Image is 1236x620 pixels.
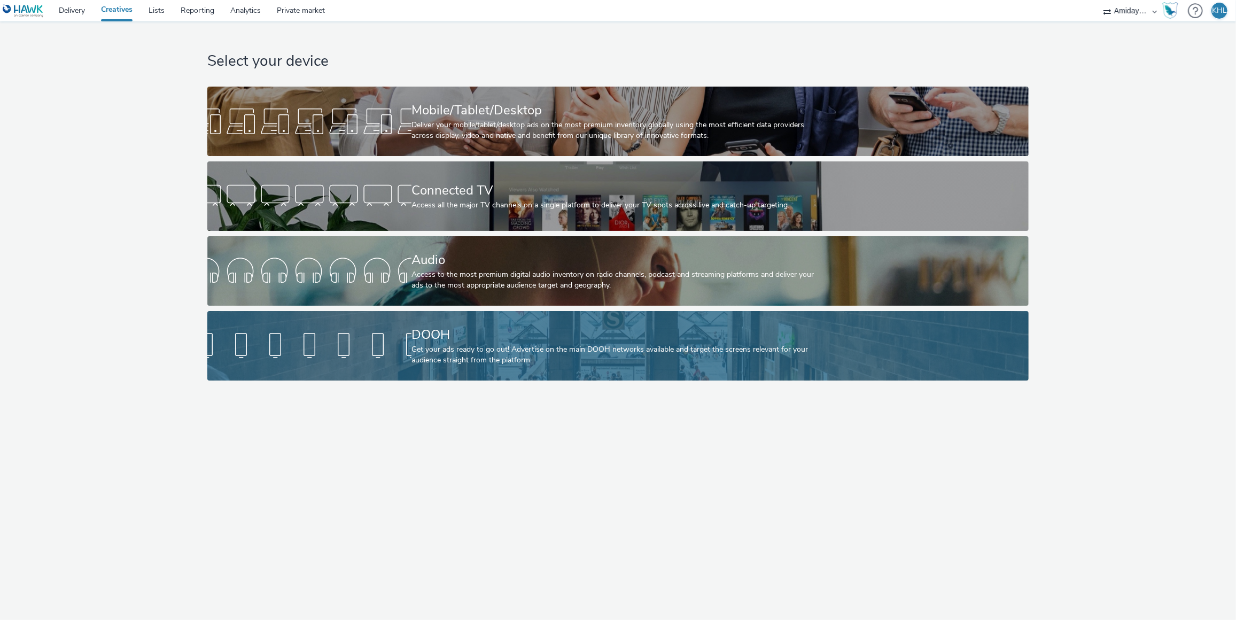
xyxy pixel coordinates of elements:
[411,200,820,211] div: Access all the major TV channels on a single platform to deliver your TV spots across live and ca...
[411,251,820,269] div: Audio
[1162,2,1178,19] img: Hawk Academy
[1162,2,1183,19] a: Hawk Academy
[411,181,820,200] div: Connected TV
[207,87,1029,156] a: Mobile/Tablet/DesktopDeliver your mobile/tablet/desktop ads on the most premium inventory globall...
[411,344,820,366] div: Get your ads ready to go out! Advertise on the main DOOH networks available and target the screen...
[207,161,1029,231] a: Connected TVAccess all the major TV channels on a single platform to deliver your TV spots across...
[207,236,1029,306] a: AudioAccess to the most premium digital audio inventory on radio channels, podcast and streaming ...
[1212,3,1227,19] div: KHL
[411,120,820,142] div: Deliver your mobile/tablet/desktop ads on the most premium inventory globally using the most effi...
[411,269,820,291] div: Access to the most premium digital audio inventory on radio channels, podcast and streaming platf...
[411,101,820,120] div: Mobile/Tablet/Desktop
[411,325,820,344] div: DOOH
[207,51,1029,72] h1: Select your device
[207,311,1029,381] a: DOOHGet your ads ready to go out! Advertise on the main DOOH networks available and target the sc...
[3,4,44,18] img: undefined Logo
